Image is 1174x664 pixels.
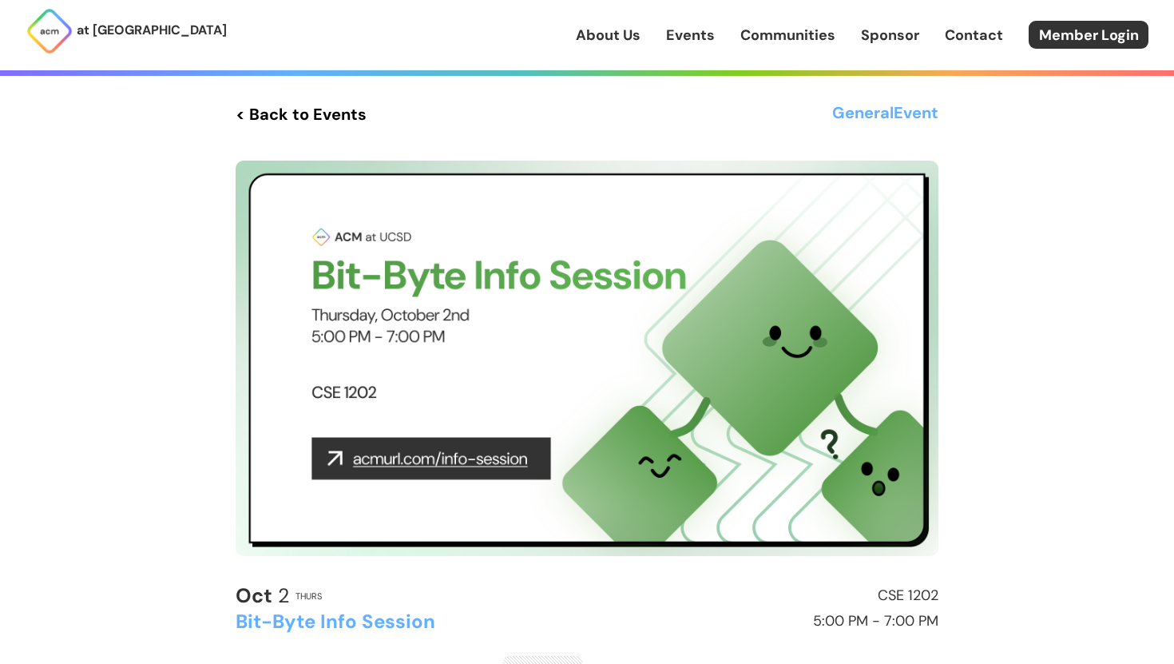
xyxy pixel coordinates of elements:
a: Communities [740,25,835,46]
h2: 2 [236,585,289,607]
a: at [GEOGRAPHIC_DATA] [26,7,227,55]
a: < Back to Events [236,100,367,129]
a: Member Login [1029,21,1148,49]
a: About Us [576,25,641,46]
a: Events [666,25,715,46]
p: at [GEOGRAPHIC_DATA] [77,20,227,41]
b: Oct [236,582,272,609]
h2: Bit-Byte Info Session [236,611,580,632]
h2: Thurs [295,591,322,601]
a: Sponsor [861,25,919,46]
img: ACM Logo [26,7,73,55]
h3: General Event [832,100,938,129]
h2: 5:00 PM - 7:00 PM [594,614,938,630]
h2: CSE 1202 [594,588,938,604]
img: Event Cover Photo [236,161,938,556]
a: Contact [945,25,1003,46]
